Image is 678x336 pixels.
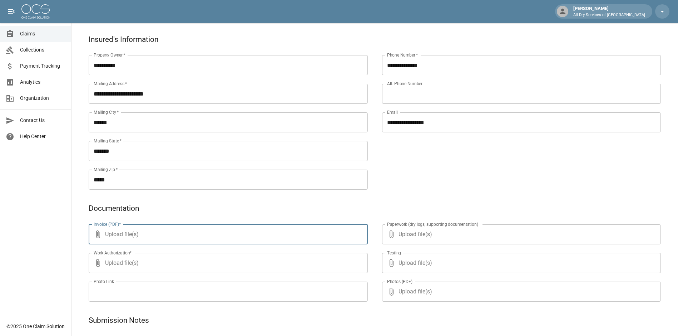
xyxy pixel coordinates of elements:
[20,62,65,70] span: Payment Tracking
[105,224,348,244] span: Upload file(s)
[20,94,65,102] span: Organization
[387,52,418,58] label: Phone Number
[387,81,422,87] label: Alt. Phone Number
[6,323,65,330] div: © 2025 One Claim Solution
[387,109,398,115] label: Email
[20,46,65,54] span: Collections
[399,282,642,302] span: Upload file(s)
[20,133,65,140] span: Help Center
[94,109,119,115] label: Mailing City
[94,52,125,58] label: Property Owner
[94,166,118,172] label: Mailing Zip
[20,117,65,124] span: Contact Us
[94,138,122,144] label: Mailing State
[105,253,348,273] span: Upload file(s)
[573,12,645,18] p: All Dry Services of [GEOGRAPHIC_DATA]
[94,278,114,284] label: Photo Link
[387,250,401,256] label: Testing
[94,250,132,256] label: Work Authorization*
[570,5,648,18] div: [PERSON_NAME]
[399,253,642,273] span: Upload file(s)
[399,224,642,244] span: Upload file(s)
[387,278,412,284] label: Photos (PDF)
[94,221,121,227] label: Invoice (PDF)*
[21,4,50,19] img: ocs-logo-white-transparent.png
[387,221,478,227] label: Paperwork (dry logs, supporting documentation)
[4,4,19,19] button: open drawer
[20,30,65,38] span: Claims
[94,81,127,87] label: Mailing Address
[20,78,65,86] span: Analytics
